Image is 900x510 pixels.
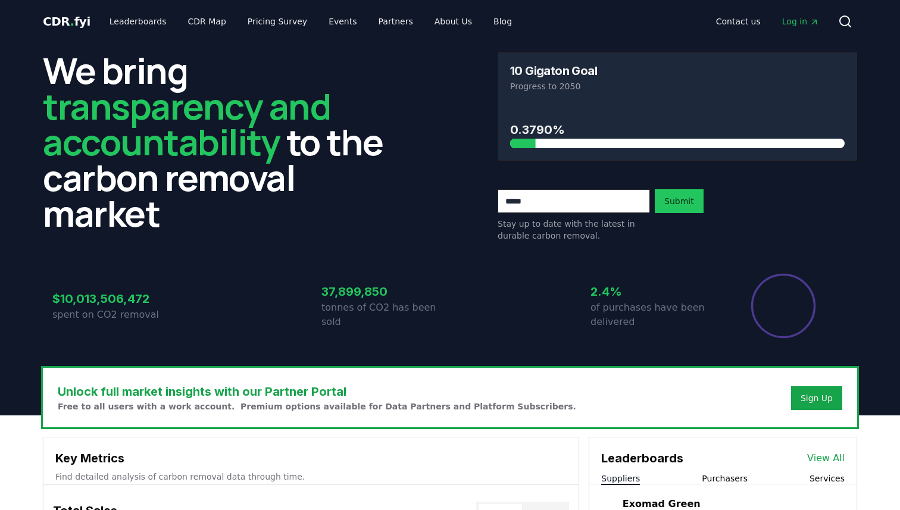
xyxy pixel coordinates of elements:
[58,401,576,412] p: Free to all users with a work account. Premium options available for Data Partners and Platform S...
[70,14,74,29] span: .
[43,82,330,166] span: transparency and accountability
[750,273,817,339] div: Percentage of sales delivered
[810,473,845,484] button: Services
[238,11,317,32] a: Pricing Survey
[52,308,181,322] p: spent on CO2 removal
[43,52,402,231] h2: We bring to the carbon removal market
[100,11,521,32] nav: Main
[100,11,176,32] a: Leaderboards
[425,11,482,32] a: About Us
[510,121,845,139] h3: 0.3790%
[321,283,450,301] h3: 37,899,850
[52,290,181,308] h3: $10,013,506,472
[590,283,719,301] h3: 2.4%
[590,301,719,329] p: of purchases have been delivered
[707,11,770,32] a: Contact us
[702,473,748,484] button: Purchasers
[43,13,90,30] a: CDR.fyi
[807,451,845,465] a: View All
[321,301,450,329] p: tonnes of CO2 has been sold
[601,449,683,467] h3: Leaderboards
[43,14,90,29] span: CDR fyi
[801,392,833,404] a: Sign Up
[55,449,567,467] h3: Key Metrics
[510,65,597,77] h3: 10 Gigaton Goal
[55,471,567,483] p: Find detailed analysis of carbon removal data through time.
[707,11,829,32] nav: Main
[179,11,236,32] a: CDR Map
[655,189,704,213] button: Submit
[510,80,845,92] p: Progress to 2050
[319,11,366,32] a: Events
[773,11,829,32] a: Log in
[498,218,650,242] p: Stay up to date with the latest in durable carbon removal.
[601,473,640,484] button: Suppliers
[58,383,576,401] h3: Unlock full market insights with our Partner Portal
[369,11,423,32] a: Partners
[484,11,521,32] a: Blog
[791,386,842,410] button: Sign Up
[782,15,819,27] span: Log in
